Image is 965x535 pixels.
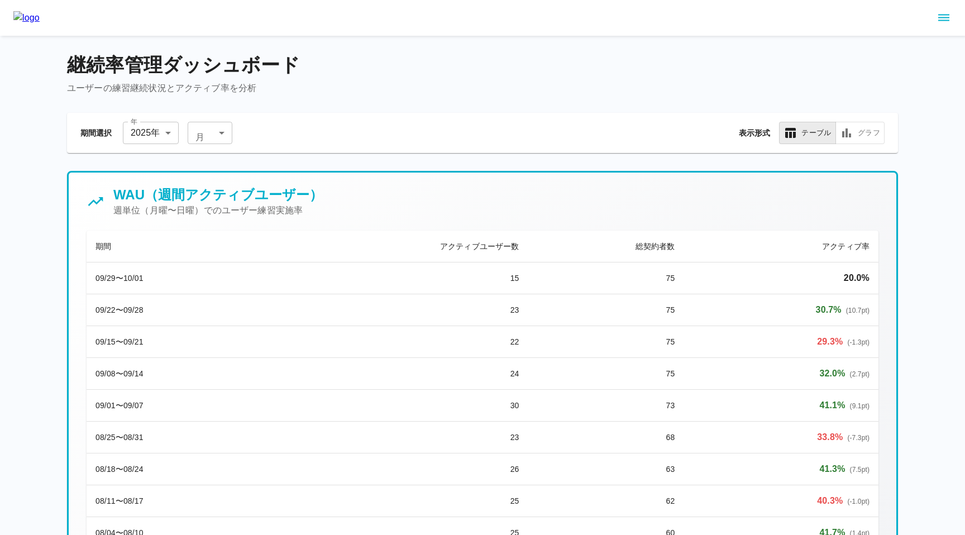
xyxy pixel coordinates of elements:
[739,127,771,138] p: 表示形式
[87,390,265,422] td: 09/01〜09/07
[265,453,528,485] td: 26
[131,117,137,126] label: 年
[528,390,684,422] td: 73
[265,326,528,358] td: 22
[87,422,265,453] td: 08/25〜08/31
[87,358,265,390] td: 09/08〜09/14
[67,82,898,95] p: ユーザーの練習継続状況とアクティブ率を分析
[87,326,265,358] td: 09/15〜09/21
[87,453,265,485] td: 08/18〜08/24
[265,485,528,517] td: 25
[847,434,870,442] span: ( -7.3 pt)
[528,485,684,517] td: 62
[684,231,878,262] th: アクティブ率
[528,294,684,326] td: 75
[779,122,836,144] button: テーブル表示
[847,338,870,346] span: ( -1.3 pt)
[528,326,684,358] td: 75
[779,122,885,144] div: 表示形式
[87,231,265,262] th: 期間
[692,271,870,285] p: 初回データ
[528,231,684,262] th: 総契約者数
[113,204,323,217] p: 週単位（月曜〜日曜）でのユーザー練習実施率
[528,422,684,453] td: 68
[528,262,684,294] td: 75
[847,498,870,505] span: ( -1.0 pt)
[692,303,870,317] p: 前回比: 10.7%ポイント
[528,358,684,390] td: 75
[835,122,885,144] button: グラフ表示
[692,367,870,380] p: 前回比: 2.7%ポイント
[850,402,870,410] span: ( 9.1 pt)
[265,231,528,262] th: アクティブユーザー数
[188,122,232,144] div: ​
[850,370,870,378] span: ( 2.7 pt)
[265,262,528,294] td: 15
[850,466,870,474] span: ( 7.5 pt)
[692,335,870,348] p: 前回比: -1.3%ポイント
[528,453,684,485] td: 63
[692,462,870,476] p: 前回比: 7.5%ポイント
[265,390,528,422] td: 30
[846,307,870,314] span: ( 10.7 pt)
[123,122,179,144] div: 2025年
[692,431,870,444] p: 前回比: -7.3%ポイント
[87,262,265,294] td: 09/29〜10/01
[13,11,40,25] img: logo
[67,54,898,77] h4: 継続率管理ダッシュボード
[87,294,265,326] td: 09/22〜09/28
[934,8,953,27] button: sidemenu
[265,422,528,453] td: 23
[692,494,870,508] p: 前回比: -1.0%ポイント
[87,485,265,517] td: 08/11〜08/17
[265,294,528,326] td: 23
[113,186,323,204] h5: WAU（週間アクティブユーザー）
[265,358,528,390] td: 24
[80,127,114,138] p: 期間選択
[692,399,870,412] p: 前回比: 9.1%ポイント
